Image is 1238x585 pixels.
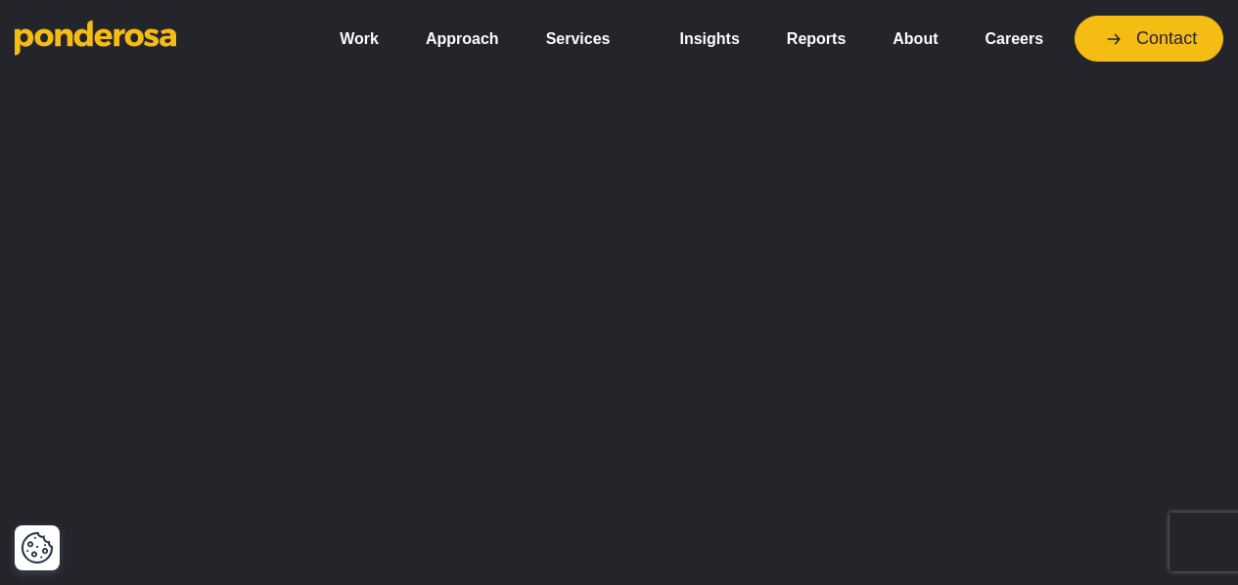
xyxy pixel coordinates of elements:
[15,20,295,59] a: Go to homepage
[969,19,1059,60] a: Careers
[771,19,861,60] a: Reports
[664,19,755,60] a: Insights
[21,531,54,564] button: Cookie Settings
[21,531,54,564] img: Revisit consent button
[324,19,394,60] a: Work
[1075,16,1223,62] a: Contact
[877,19,953,60] a: About
[410,19,515,60] a: Approach
[530,19,649,60] a: Services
